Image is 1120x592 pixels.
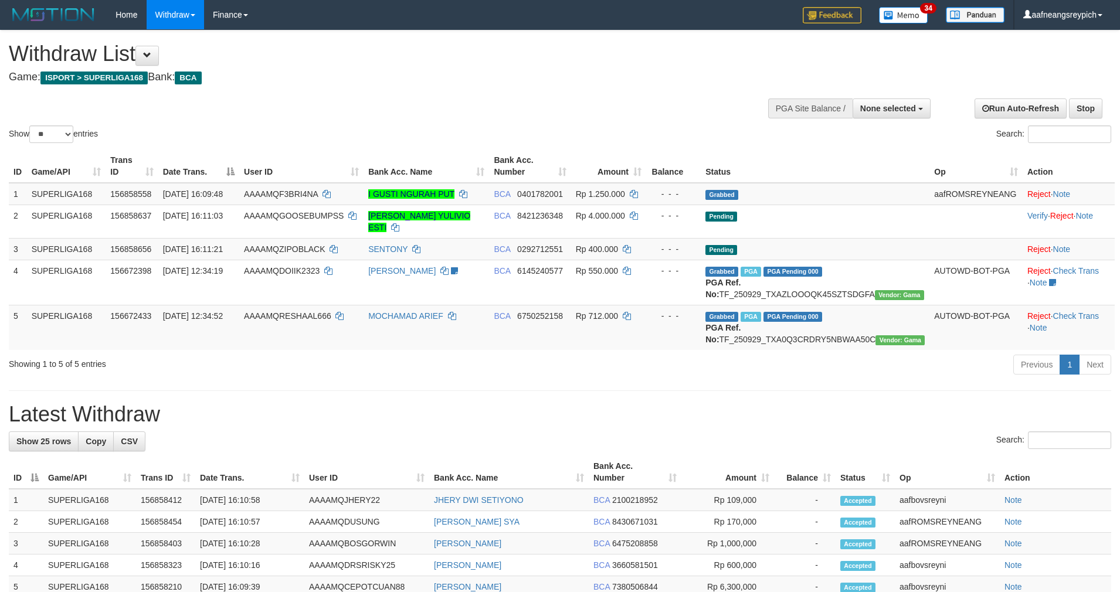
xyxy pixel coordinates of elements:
a: Copy [78,431,114,451]
span: [DATE] 12:34:52 [163,311,223,321]
td: SUPERLIGA168 [27,305,106,350]
div: - - - [651,210,696,222]
td: aafROMSREYNEANG [895,533,1000,554]
td: Rp 1,000,000 [681,533,774,554]
td: 1 [9,183,27,205]
td: 2 [9,205,27,238]
th: ID [9,149,27,183]
td: 1 [9,489,43,511]
span: CSV [121,437,138,446]
span: PGA Pending [763,267,822,277]
a: Verify [1027,211,1048,220]
th: Date Trans.: activate to sort column ascending [195,455,304,489]
span: Vendor URL: https://trx31.1velocity.biz [875,335,925,345]
span: 156672433 [110,311,151,321]
td: Rp 600,000 [681,554,774,576]
td: SUPERLIGA168 [43,554,136,576]
button: None selected [853,98,931,118]
td: SUPERLIGA168 [27,260,106,305]
a: Next [1079,355,1111,375]
th: Action [1023,149,1115,183]
span: Rp 4.000.000 [576,211,625,220]
div: - - - [651,188,696,200]
span: Copy 2100218952 to clipboard [612,495,658,505]
span: AAAAMQF3BRI4NA [244,189,318,199]
span: Show 25 rows [16,437,71,446]
img: panduan.png [946,7,1004,23]
th: User ID: activate to sort column ascending [304,455,429,489]
td: - [774,511,836,533]
a: [PERSON_NAME] SYA [434,517,520,526]
span: Copy 3660581501 to clipboard [612,560,658,570]
label: Show entries [9,125,98,143]
h1: Withdraw List [9,42,735,66]
span: Copy 8430671031 to clipboard [612,517,658,526]
th: Bank Acc. Name: activate to sort column ascending [364,149,489,183]
a: Note [1004,517,1022,526]
th: Op: activate to sort column ascending [929,149,1023,183]
div: - - - [651,265,696,277]
td: SUPERLIGA168 [27,238,106,260]
a: Show 25 rows [9,431,79,451]
span: BCA [593,517,610,526]
span: BCA [494,244,510,254]
td: AUTOWD-BOT-PGA [929,305,1023,350]
th: Action [1000,455,1111,489]
a: Note [1004,582,1022,591]
td: 156858412 [136,489,195,511]
td: Rp 170,000 [681,511,774,533]
label: Search: [996,431,1111,449]
span: Rp 1.250.000 [576,189,625,199]
a: Note [1053,189,1071,199]
th: Amount: activate to sort column ascending [571,149,646,183]
div: - - - [651,310,696,322]
td: 156858323 [136,554,195,576]
img: MOTION_logo.png [9,6,98,23]
span: BCA [593,539,610,548]
td: AAAAMQBOSGORWIN [304,533,429,554]
span: Copy 0292712551 to clipboard [517,244,563,254]
td: aafbovsreyni [895,489,1000,511]
a: Note [1053,244,1071,254]
input: Search: [1028,125,1111,143]
td: · [1023,238,1115,260]
td: aafbovsreyni [895,554,1000,576]
a: [PERSON_NAME] [434,560,501,570]
a: Reject [1050,211,1074,220]
td: [DATE] 16:10:57 [195,511,304,533]
span: 156672398 [110,266,151,275]
td: - [774,533,836,554]
span: Copy 7380506844 to clipboard [612,582,658,591]
a: Note [1004,560,1022,570]
td: SUPERLIGA168 [27,205,106,238]
td: Rp 109,000 [681,489,774,511]
span: Copy 6145240577 to clipboard [517,266,563,275]
td: · · [1023,260,1115,305]
td: aafROMSREYNEANG [895,511,1000,533]
th: User ID: activate to sort column ascending [239,149,364,183]
td: AAAAMQJHERY22 [304,489,429,511]
h4: Game: Bank: [9,72,735,83]
td: 3 [9,238,27,260]
h1: Latest Withdraw [9,403,1111,426]
div: - - - [651,243,696,255]
th: Status: activate to sort column ascending [836,455,895,489]
a: CSV [113,431,145,451]
a: [PERSON_NAME] [434,582,501,591]
span: Vendor URL: https://trx31.1velocity.biz [875,290,924,300]
td: TF_250929_TXA0Q3CRDRY5NBWAA50C [701,305,929,350]
a: [PERSON_NAME] [368,266,436,275]
span: Rp 712.000 [576,311,618,321]
a: Note [1004,539,1022,548]
td: - [774,554,836,576]
td: AAAAMQDRSRISKY25 [304,554,429,576]
td: · · [1023,205,1115,238]
th: Status [701,149,929,183]
td: SUPERLIGA168 [43,533,136,554]
span: BCA [494,311,510,321]
a: [PERSON_NAME] YULIVIO ESTI [368,211,470,232]
th: Bank Acc. Number: activate to sort column ascending [489,149,571,183]
span: Rp 400.000 [576,244,618,254]
select: Showentries [29,125,73,143]
a: Check Trans [1053,311,1099,321]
